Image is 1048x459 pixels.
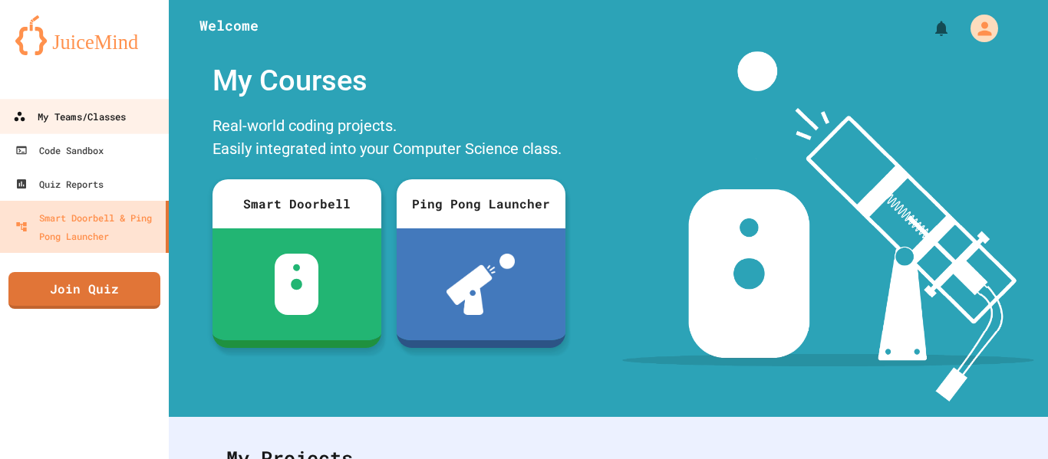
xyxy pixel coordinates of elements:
[275,254,318,315] img: sdb-white.svg
[8,272,160,309] a: Join Quiz
[213,179,381,228] div: Smart Doorbell
[397,179,565,228] div: Ping Pong Launcher
[15,141,104,159] div: Code Sandbox
[447,254,515,315] img: ppl-with-ball.png
[205,110,573,168] div: Real-world coding projects. Easily integrated into your Computer Science class.
[13,107,126,126] div: My Teams/Classes
[15,208,160,245] div: Smart Doorbell & Ping Pong Launcher
[904,15,954,41] div: My Notifications
[622,51,1033,402] img: banner-image-my-projects.png
[954,11,1002,46] div: My Account
[205,51,573,110] div: My Courses
[15,175,104,193] div: Quiz Reports
[15,15,153,55] img: logo-orange.svg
